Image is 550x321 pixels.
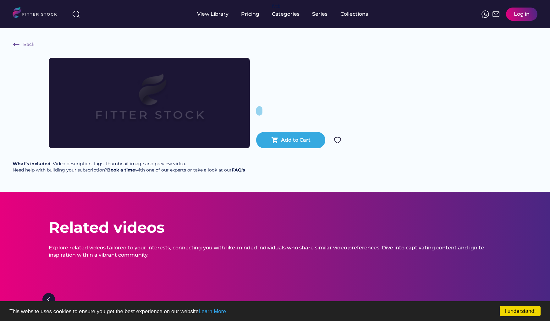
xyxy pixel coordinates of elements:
[49,244,501,258] div: Explore related videos tailored to your interests, connecting you with like-minded individuals wh...
[272,11,300,18] div: Categories
[232,167,245,173] a: FAQ's
[107,167,135,173] a: Book a time
[72,10,80,18] img: search-normal%203.svg
[271,136,279,144] button: shopping_cart
[69,58,230,148] img: Frame%2079%20%281%29.svg
[241,11,259,18] div: Pricing
[13,41,20,48] img: Frame%20%286%29.svg
[281,137,311,144] div: Add to Cart
[312,11,328,18] div: Series
[514,11,530,18] div: Log in
[500,306,541,316] a: I understand!
[13,161,245,173] div: : Video description, tags, thumbnail image and preview video. Need help with building your subscr...
[340,11,368,18] div: Collections
[492,10,500,18] img: Frame%2051.svg
[481,10,489,18] img: meteor-icons_whatsapp%20%281%29.svg
[334,136,341,144] img: Group%201000002324.svg
[197,11,228,18] div: View Library
[199,308,226,314] a: Learn More
[23,41,34,48] div: Back
[13,161,51,166] strong: What’s included
[13,7,62,20] img: LOGO.svg
[42,293,55,306] img: Group%201000002322%20%281%29.svg
[272,3,280,9] div: fvck
[49,217,164,238] div: Related videos
[9,309,541,314] p: This website uses cookies to ensure you get the best experience on our website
